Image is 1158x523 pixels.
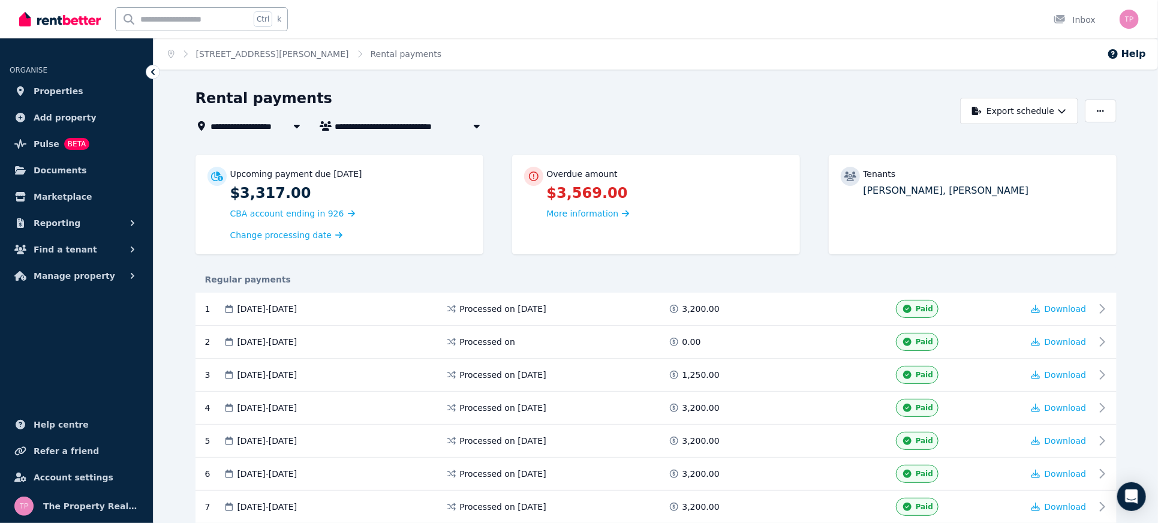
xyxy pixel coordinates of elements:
span: Download [1045,337,1087,347]
span: Download [1045,502,1087,512]
button: Help [1107,47,1146,61]
span: Processed on [460,336,516,348]
div: 3 [205,366,223,384]
span: [DATE] - [DATE] [237,369,297,381]
div: Open Intercom Messenger [1117,482,1146,511]
span: [DATE] - [DATE] [237,336,297,348]
span: Pulse [34,137,59,151]
span: Reporting [34,216,80,230]
span: Download [1045,370,1087,380]
span: Paid [916,436,933,446]
button: Download [1031,468,1087,480]
span: Add property [34,110,97,125]
a: Marketplace [10,185,143,209]
button: Download [1031,501,1087,513]
span: BETA [64,138,89,150]
span: Rental payments [371,48,442,60]
a: Add property [10,106,143,130]
span: 3,200.00 [682,435,720,447]
div: Inbox [1054,14,1096,26]
p: Overdue amount [547,168,618,180]
img: The Property Realtors [1120,10,1139,29]
span: 0.00 [682,336,701,348]
span: Paid [916,403,933,413]
span: The Property Realtors [43,499,139,513]
a: Documents [10,158,143,182]
span: Documents [34,163,87,178]
span: [DATE] - [DATE] [237,468,297,480]
button: Reporting [10,211,143,235]
p: [PERSON_NAME], [PERSON_NAME] [864,184,1105,198]
button: Find a tenant [10,238,143,261]
a: PulseBETA [10,132,143,156]
span: Paid [916,337,933,347]
div: 5 [205,432,223,450]
span: Download [1045,304,1087,314]
img: RentBetter [19,10,101,28]
span: Properties [34,84,83,98]
span: k [277,14,281,24]
span: Download [1045,403,1087,413]
span: Account settings [34,470,113,485]
span: [DATE] - [DATE] [237,435,297,447]
button: Export schedule [960,98,1078,124]
span: Processed on [DATE] [460,501,546,513]
span: Processed on [DATE] [460,468,546,480]
span: 1,250.00 [682,369,720,381]
p: $3,317.00 [230,184,471,203]
div: 2 [205,333,223,351]
a: Account settings [10,465,143,489]
span: More information [547,209,619,218]
span: Processed on [DATE] [460,402,546,414]
div: 7 [205,498,223,516]
span: Processed on [DATE] [460,303,546,315]
span: CBA account ending in 926 [230,209,344,218]
span: [DATE] - [DATE] [237,501,297,513]
span: Paid [916,469,933,479]
a: Properties [10,79,143,103]
span: Download [1045,436,1087,446]
span: Change processing date [230,229,332,241]
a: Refer a friend [10,439,143,463]
img: The Property Realtors [14,497,34,516]
button: Download [1031,336,1087,348]
span: Refer a friend [34,444,99,458]
a: [STREET_ADDRESS][PERSON_NAME] [196,49,349,59]
span: [DATE] - [DATE] [237,402,297,414]
span: Paid [916,502,933,512]
nav: Breadcrumb [154,38,456,70]
a: Help centre [10,413,143,437]
div: 1 [205,300,223,318]
div: Regular payments [195,273,1117,285]
button: Download [1031,402,1087,414]
span: Download [1045,469,1087,479]
button: Manage property [10,264,143,288]
p: Tenants [864,168,896,180]
span: Manage property [34,269,115,283]
button: Download [1031,369,1087,381]
span: Help centre [34,417,89,432]
a: Change processing date [230,229,343,241]
span: 3,200.00 [682,501,720,513]
p: Upcoming payment due [DATE] [230,168,362,180]
span: [DATE] - [DATE] [237,303,297,315]
h1: Rental payments [195,89,333,108]
span: 3,200.00 [682,468,720,480]
span: Paid [916,304,933,314]
button: Download [1031,303,1087,315]
div: 4 [205,399,223,417]
span: Paid [916,370,933,380]
span: Processed on [DATE] [460,435,546,447]
p: $3,569.00 [547,184,788,203]
span: 3,200.00 [682,303,720,315]
span: Ctrl [254,11,272,27]
span: Marketplace [34,190,92,204]
button: Download [1031,435,1087,447]
span: Find a tenant [34,242,97,257]
span: Processed on [DATE] [460,369,546,381]
div: 6 [205,465,223,483]
span: 3,200.00 [682,402,720,414]
span: ORGANISE [10,66,47,74]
